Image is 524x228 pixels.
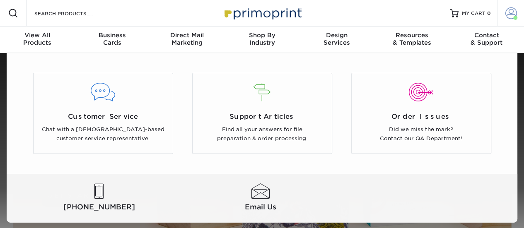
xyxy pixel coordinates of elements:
div: Industry [225,31,299,46]
a: Direct MailMarketing [150,26,225,53]
input: SEARCH PRODUCTS..... [34,8,114,18]
span: Direct Mail [150,31,225,39]
p: Find all your answers for file preparation & order processing. [199,125,326,144]
span: Business [75,31,150,39]
span: Customer Service [40,112,167,122]
div: Marketing [150,31,225,46]
div: Services [299,31,374,46]
a: DesignServices [299,26,374,53]
div: Cards [75,31,150,46]
a: Shop ByIndustry [225,26,299,53]
div: & Templates [374,31,449,46]
a: Contact& Support [449,26,524,53]
a: Customer Service Chat with a [DEMOGRAPHIC_DATA]-based customer service representative. [30,73,176,154]
span: MY CART [462,10,485,17]
a: Support Articles Find all your answers for file preparation & order processing. [189,73,336,154]
p: Did we miss the mark? Contact our QA Department! [358,125,485,144]
a: Order Issues Did we miss the mark? Contact our QA Department! [348,73,495,154]
a: Email Us [181,184,339,213]
a: BusinessCards [75,26,150,53]
a: [PHONE_NUMBER] [20,184,178,213]
span: Support Articles [199,112,326,122]
img: Primoprint [221,4,304,22]
span: [PHONE_NUMBER] [20,202,178,212]
span: Contact [449,31,524,39]
span: Design [299,31,374,39]
span: Email Us [181,202,339,212]
span: Resources [374,31,449,39]
a: Resources& Templates [374,26,449,53]
p: Chat with a [DEMOGRAPHIC_DATA]-based customer service representative. [40,125,167,144]
span: 0 [487,10,491,16]
span: Shop By [225,31,299,39]
div: & Support [449,31,524,46]
span: Order Issues [358,112,485,122]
